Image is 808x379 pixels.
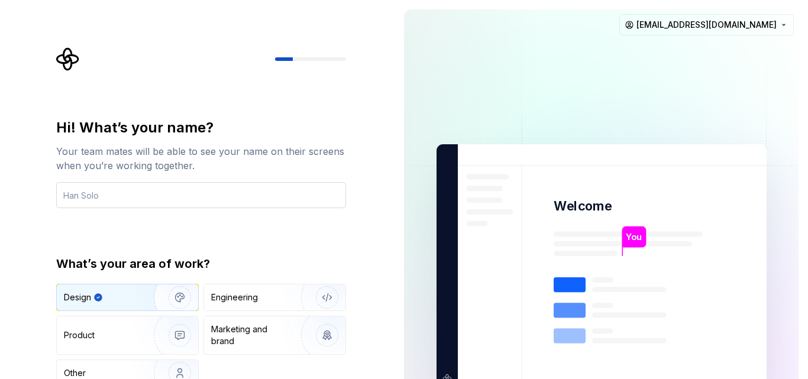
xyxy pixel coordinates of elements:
[554,197,612,215] p: Welcome
[64,367,86,379] div: Other
[56,182,346,208] input: Han Solo
[56,255,346,272] div: What’s your area of work?
[211,323,291,347] div: Marketing and brand
[64,291,91,303] div: Design
[619,14,794,35] button: [EMAIL_ADDRESS][DOMAIN_NAME]
[64,329,95,341] div: Product
[211,291,258,303] div: Engineering
[56,118,346,137] div: Hi! What’s your name?
[56,47,80,71] svg: Supernova Logo
[636,19,777,31] span: [EMAIL_ADDRESS][DOMAIN_NAME]
[626,231,642,244] p: You
[56,144,346,173] div: Your team mates will be able to see your name on their screens when you’re working together.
